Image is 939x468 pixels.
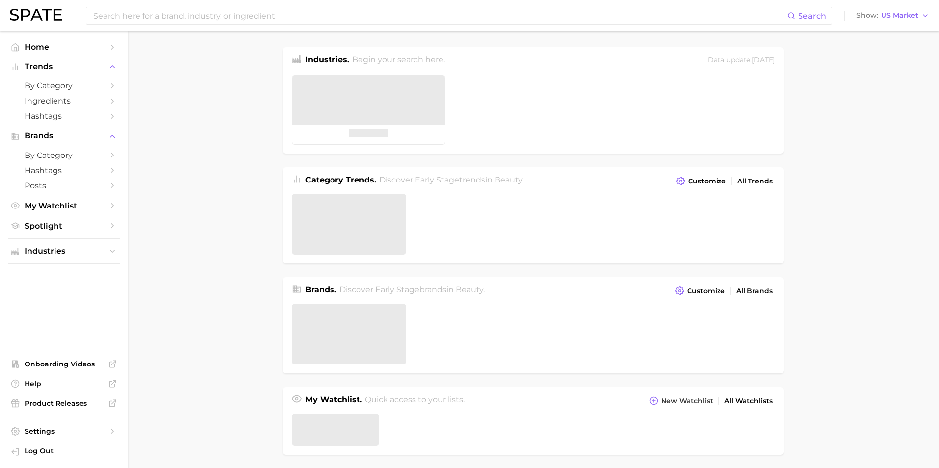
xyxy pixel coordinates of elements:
span: Discover Early Stage brands in . [339,285,485,294]
span: All Brands [736,287,773,295]
span: by Category [25,81,103,90]
span: Hashtags [25,111,103,121]
button: ShowUS Market [854,9,932,22]
span: Brands . [305,285,336,294]
span: Category Trends . [305,175,376,184]
img: SPATE [10,9,62,21]
span: Log Out [25,446,112,455]
span: Hashtags [25,166,103,175]
a: My Watchlist [8,198,120,213]
h1: My Watchlist. [305,394,362,408]
a: Help [8,376,120,391]
a: Product Releases [8,396,120,411]
button: Industries [8,244,120,259]
span: All Watchlists [724,397,773,405]
span: Onboarding Videos [25,360,103,368]
a: Hashtags [8,163,120,178]
span: Search [798,11,826,21]
a: Ingredients [8,93,120,108]
a: Settings [8,424,120,439]
a: Hashtags [8,108,120,124]
span: Settings [25,427,103,436]
a: by Category [8,148,120,163]
h1: Industries. [305,54,349,67]
span: Product Releases [25,399,103,408]
a: All Trends [735,175,775,188]
span: US Market [881,13,918,18]
span: Posts [25,181,103,190]
span: beauty [456,285,483,294]
a: Spotlight [8,218,120,234]
h2: Quick access to your lists. [365,394,465,408]
span: Discover Early Stage trends in . [379,175,524,184]
span: Brands [25,131,103,140]
button: Trends [8,59,120,74]
span: Show [856,13,878,18]
span: Ingredients [25,96,103,105]
a: Log out. Currently logged in with e-mail alyons@naturalfactors.com. [8,443,120,460]
a: All Watchlists [722,394,775,408]
a: All Brands [734,285,775,298]
span: by Category [25,151,103,160]
span: My Watchlist [25,201,103,210]
h2: Begin your search here. [352,54,445,67]
span: Customize [688,177,726,185]
div: Data update: [DATE] [708,54,775,67]
span: Home [25,42,103,52]
button: New Watchlist [647,394,716,408]
span: Customize [687,287,725,295]
button: Brands [8,129,120,143]
button: Customize [673,284,727,298]
a: by Category [8,78,120,93]
span: Help [25,379,103,388]
span: Trends [25,62,103,71]
span: All Trends [737,177,773,185]
span: beauty [495,175,522,184]
span: Spotlight [25,221,103,231]
input: Search here for a brand, industry, or ingredient [92,7,787,24]
span: New Watchlist [661,397,713,405]
span: Industries [25,247,103,256]
a: Posts [8,178,120,193]
button: Customize [674,174,728,188]
a: Onboarding Videos [8,357,120,371]
a: Home [8,39,120,54]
